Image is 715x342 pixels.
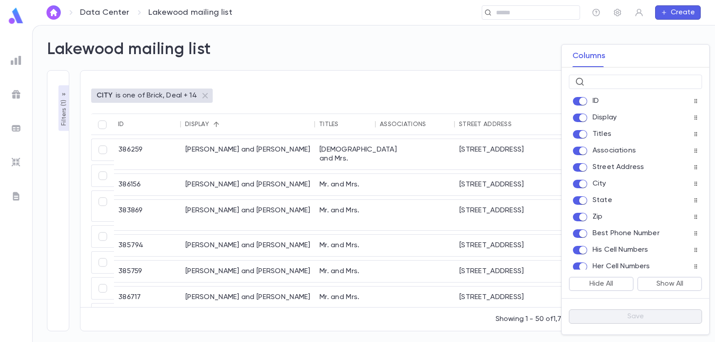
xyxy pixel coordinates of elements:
p: ID [593,97,599,106]
p: Best Phone Number [593,229,660,238]
button: Hide All [569,277,634,291]
p: Street Address [593,163,644,172]
button: Show All [637,277,702,291]
p: Titles [593,130,611,139]
p: His Cell Numbers [593,245,648,254]
p: Display [593,113,617,122]
p: City [593,179,606,188]
p: Zip [593,212,602,221]
p: Her Cell Numbers [593,262,650,271]
p: State [593,196,612,205]
p: Associations [593,146,636,155]
button: Columns [572,45,606,67]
